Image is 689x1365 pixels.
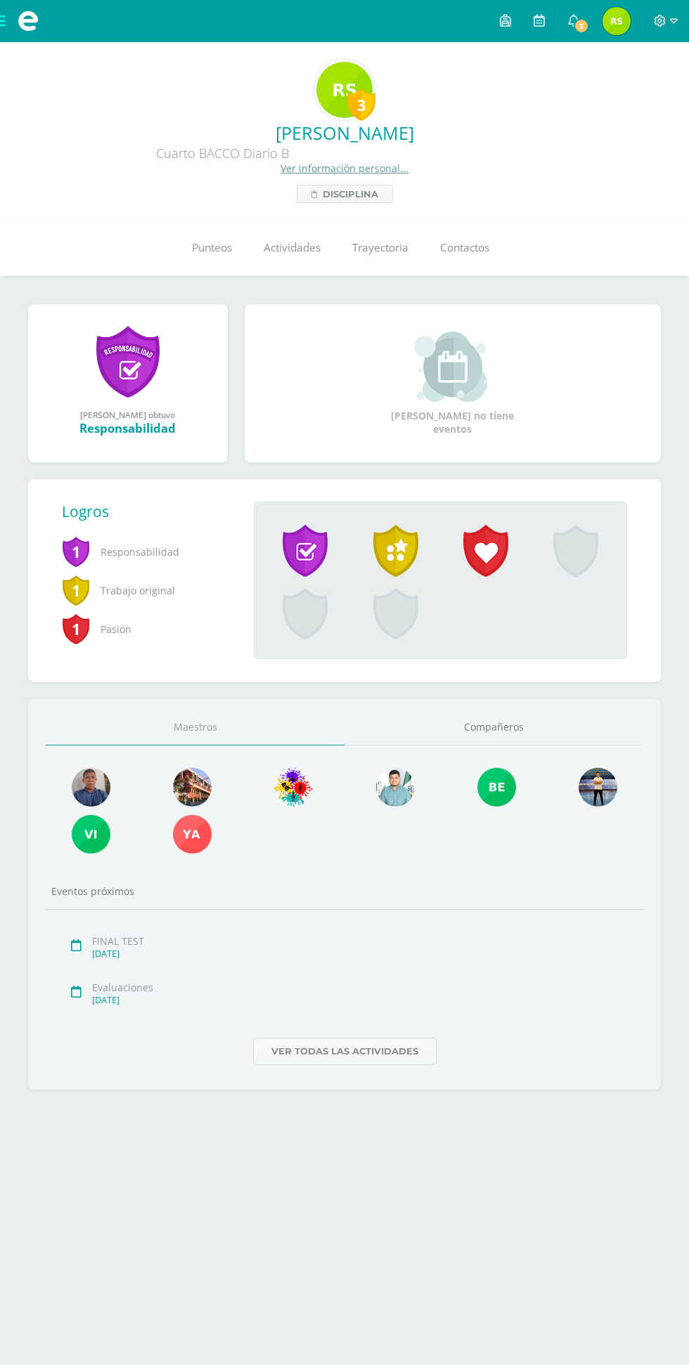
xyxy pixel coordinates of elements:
[424,220,505,276] a: Contactos
[347,89,375,121] div: 3
[46,710,344,745] a: Maestros
[92,934,629,948] div: FINAL TEST
[336,220,424,276] a: Trayectoria
[414,332,491,402] img: event_small.png
[62,502,243,521] div: Logros
[274,768,313,806] img: c490b80d80e9edf85c435738230cd812.png
[477,768,516,806] img: c41d019b26e4da35ead46476b645875d.png
[42,409,214,420] div: [PERSON_NAME] obtuvo
[42,420,214,436] div: Responsabilidad
[253,1038,437,1065] a: Ver todas las actividades
[382,332,523,436] div: [PERSON_NAME] no tiene eventos
[11,121,678,145] a: [PERSON_NAME]
[316,62,373,118] img: 9a8efc497500c3bfdfa32b88276ac566.png
[247,220,336,276] a: Actividades
[192,240,232,255] span: Punteos
[11,145,433,162] div: Cuarto BACCO Diario B
[62,535,90,568] span: 1
[62,574,90,606] span: 1
[92,948,629,960] div: [DATE]
[297,185,393,203] a: Disciplina
[323,185,378,202] span: Disciplina
[72,768,110,806] img: 15ead7f1e71f207b867fb468c38fe54e.png
[62,610,231,648] span: Pasión
[62,533,231,571] span: Responsabilidad
[281,162,408,175] a: Ver información personal...
[62,613,90,645] span: 1
[46,884,643,898] div: Eventos próximos
[173,815,212,854] img: f1de0090d169917daf4d0a2768869178.png
[173,768,212,806] img: e29994105dc3c498302d04bab28faecd.png
[62,571,231,610] span: Trabajo original
[176,220,247,276] a: Punteos
[574,18,589,34] span: 3
[352,240,408,255] span: Trayectoria
[72,815,110,854] img: 86ad762a06db99f3d783afd7c36c2468.png
[92,994,629,1006] div: [DATE]
[344,710,643,745] a: Compañeros
[603,7,631,35] img: 40ba22f16ea8f5f1325d4f40f26342e8.png
[579,768,617,806] img: 62c276f9e5707e975a312ba56e3c64d5.png
[440,240,489,255] span: Contactos
[376,768,415,806] img: 0f63e8005e7200f083a8d258add6f512.png
[92,981,629,994] div: Evaluaciones
[264,240,321,255] span: Actividades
